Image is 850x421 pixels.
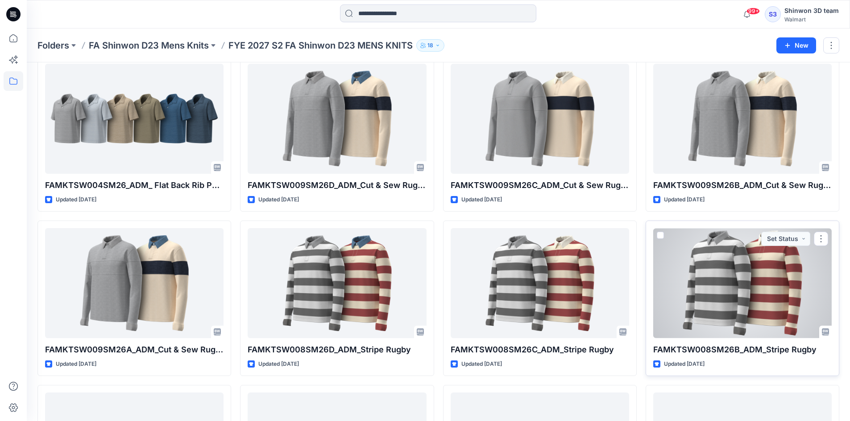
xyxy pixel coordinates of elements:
a: FAMKTSW008SM26B_ADM_Stripe Rugby [653,228,832,338]
button: 18 [416,39,444,52]
p: FAMKTSW008SM26C_ADM_Stripe Rugby [451,343,629,356]
p: FAMKTSW009SM26D_ADM_Cut & Sew Rugby [248,179,426,192]
p: Updated [DATE] [664,195,705,204]
p: Updated [DATE] [664,360,705,369]
a: FAMKTSW004SM26_ADM_ Flat Back Rib Polo Shirt [45,64,224,174]
p: FAMKTSW008SM26B_ADM_Stripe Rugby [653,343,832,356]
p: Updated [DATE] [461,195,502,204]
span: 99+ [746,8,760,15]
p: Updated [DATE] [258,195,299,204]
a: FAMKTSW008SM26C_ADM_Stripe Rugby [451,228,629,338]
div: S3 [765,6,781,22]
div: Walmart [784,16,839,23]
p: Updated [DATE] [258,360,299,369]
a: Folders [37,39,69,52]
p: Updated [DATE] [461,360,502,369]
p: FAMKTSW009SM26B_ADM_Cut & Sew Rugby [653,179,832,192]
button: New [776,37,816,53]
p: Updated [DATE] [56,195,96,204]
div: Shinwon 3D team [784,5,839,16]
p: FAMKTSW004SM26_ADM_ Flat Back Rib Polo Shirt [45,179,224,192]
a: FAMKTSW009SM26C_ADM_Cut & Sew Rugby [451,64,629,174]
p: FAMKTSW009SM26C_ADM_Cut & Sew Rugby [451,179,629,192]
a: FAMKTSW008SM26D_ADM_Stripe Rugby [248,228,426,338]
p: FYE 2027 S2 FA Shinwon D23 MENS KNITS [228,39,413,52]
p: FAMKTSW008SM26D_ADM_Stripe Rugby [248,343,426,356]
p: Updated [DATE] [56,360,96,369]
a: FAMKTSW009SM26B_ADM_Cut & Sew Rugby [653,64,832,174]
a: FAMKTSW009SM26D_ADM_Cut & Sew Rugby [248,64,426,174]
a: FAMKTSW009SM26A_ADM_Cut & Sew Rugby [45,228,224,338]
a: FA Shinwon D23 Mens Knits [89,39,209,52]
p: FAMKTSW009SM26A_ADM_Cut & Sew Rugby [45,343,224,356]
p: 18 [427,41,433,50]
